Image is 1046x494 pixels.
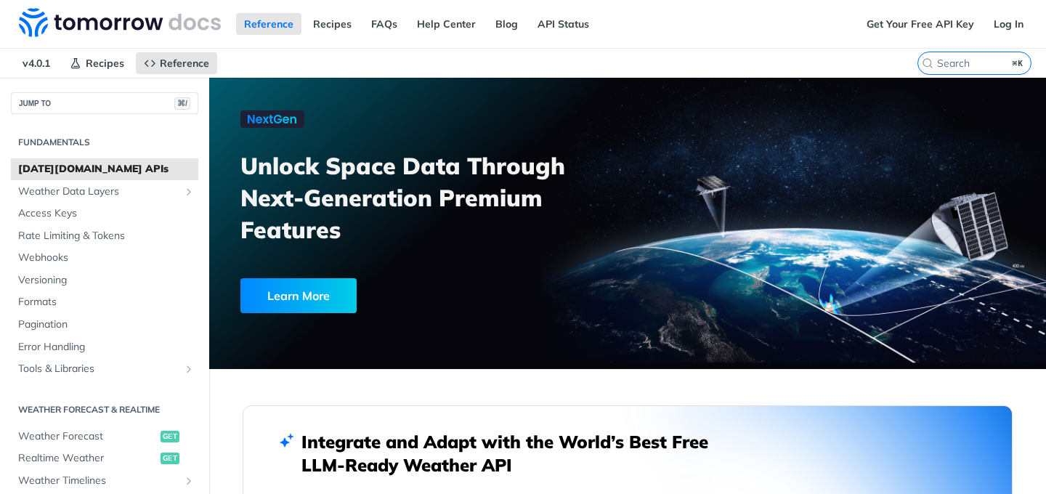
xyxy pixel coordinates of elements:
a: Get Your Free API Key [859,13,982,35]
a: [DATE][DOMAIN_NAME] APIs [11,158,198,180]
span: Weather Forecast [18,429,157,444]
span: get [161,431,179,442]
img: Tomorrow.io Weather API Docs [19,8,221,37]
div: Learn More [240,278,357,313]
a: Learn More [240,278,563,313]
button: Show subpages for Weather Data Layers [183,186,195,198]
h3: Unlock Space Data Through Next-Generation Premium Features [240,150,644,246]
a: Formats [11,291,198,313]
kbd: ⌘K [1009,56,1027,70]
h2: Fundamentals [11,136,198,149]
span: Pagination [18,317,195,332]
a: Reference [236,13,301,35]
img: NextGen [240,110,304,128]
span: Reference [160,57,209,70]
a: Tools & LibrariesShow subpages for Tools & Libraries [11,358,198,380]
a: Reference [136,52,217,74]
a: Recipes [305,13,360,35]
a: API Status [530,13,597,35]
button: Show subpages for Weather Timelines [183,475,195,487]
a: Rate Limiting & Tokens [11,225,198,247]
span: Versioning [18,273,195,288]
a: Help Center [409,13,484,35]
a: Weather Forecastget [11,426,198,448]
span: Tools & Libraries [18,362,179,376]
a: Weather TimelinesShow subpages for Weather Timelines [11,470,198,492]
span: Webhooks [18,251,195,265]
span: Rate Limiting & Tokens [18,229,195,243]
span: Error Handling [18,340,195,355]
a: Blog [487,13,526,35]
span: ⌘/ [174,97,190,110]
button: JUMP TO⌘/ [11,92,198,114]
span: Recipes [86,57,124,70]
span: [DATE][DOMAIN_NAME] APIs [18,162,195,177]
a: Recipes [62,52,132,74]
a: Versioning [11,270,198,291]
a: Realtime Weatherget [11,448,198,469]
h2: Weather Forecast & realtime [11,403,198,416]
a: Error Handling [11,336,198,358]
a: Access Keys [11,203,198,224]
span: get [161,453,179,464]
a: Weather Data LayersShow subpages for Weather Data Layers [11,181,198,203]
span: Realtime Weather [18,451,157,466]
a: Log In [986,13,1031,35]
a: Pagination [11,314,198,336]
a: FAQs [363,13,405,35]
span: Formats [18,295,195,309]
span: v4.0.1 [15,52,58,74]
span: Weather Timelines [18,474,179,488]
a: Webhooks [11,247,198,269]
svg: Search [922,57,933,69]
span: Weather Data Layers [18,185,179,199]
button: Show subpages for Tools & Libraries [183,363,195,375]
h2: Integrate and Adapt with the World’s Best Free LLM-Ready Weather API [301,430,730,477]
span: Access Keys [18,206,195,221]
